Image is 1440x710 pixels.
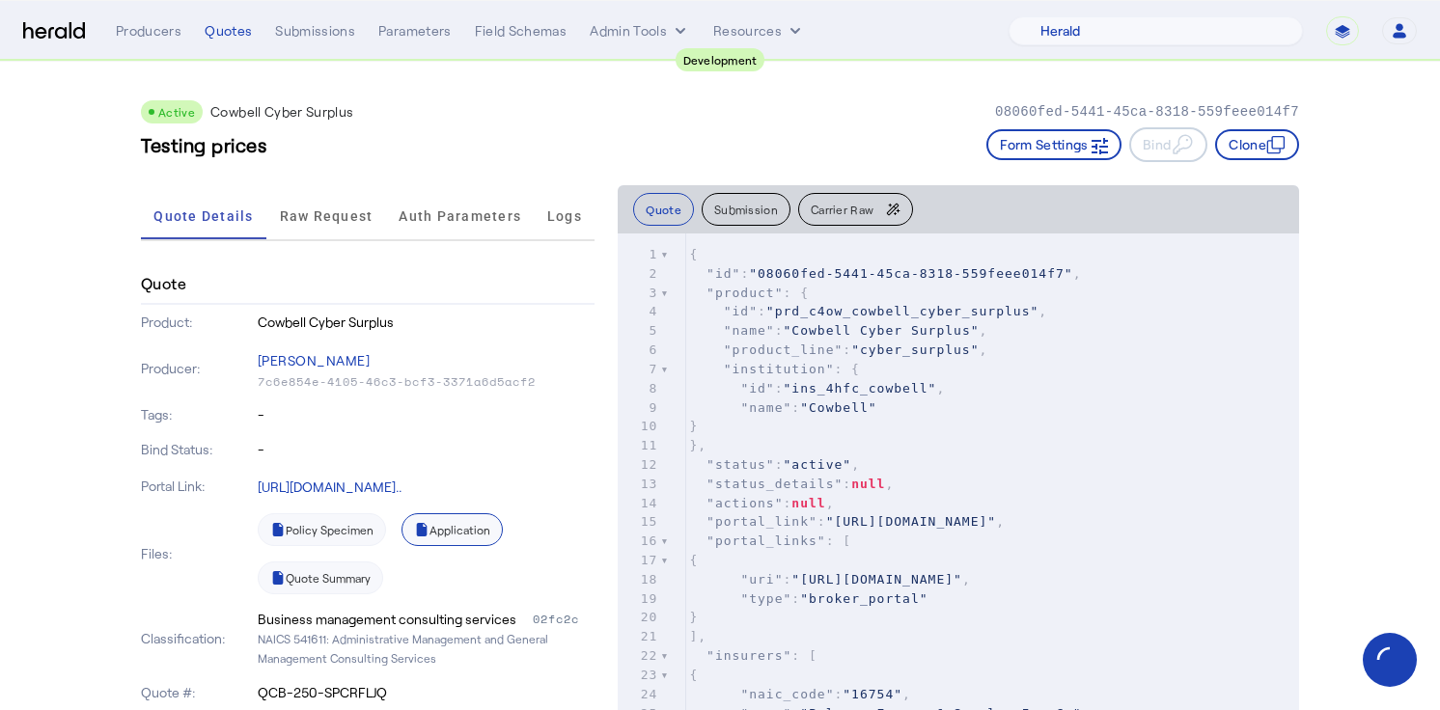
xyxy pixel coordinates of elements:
span: "actions" [706,496,783,510]
p: [PERSON_NAME] [258,347,595,374]
div: 19 [618,589,660,609]
span: : , [689,381,945,396]
a: Quote Summary [258,561,383,594]
span: "name" [740,400,791,415]
p: Cowbell Cyber Surplus [258,313,595,332]
div: 14 [618,494,660,513]
span: "insurers" [706,648,791,663]
span: { [689,247,698,261]
span: Auth Parameters [399,209,521,223]
span: "portal_link" [706,514,817,529]
span: } [689,419,698,433]
div: 17 [618,551,660,570]
button: Resources dropdown menu [713,21,805,41]
div: 9 [618,398,660,418]
span: : { [689,362,860,376]
span: null [851,477,885,491]
div: 20 [618,608,660,627]
span: : [689,400,876,415]
div: Business management consulting services [258,610,516,629]
span: : , [689,572,970,587]
div: 18 [618,570,660,589]
button: Carrier Raw [798,193,913,226]
span: "Cowbell" [800,400,876,415]
span: "portal_links" [706,533,826,548]
span: : , [689,514,1005,529]
span: "ins_4hfc_cowbell" [784,381,937,396]
span: : [689,591,928,606]
div: 23 [618,666,660,685]
div: 4 [618,302,660,321]
div: 16 [618,532,660,551]
span: "active" [784,457,852,472]
div: Quotes [205,21,252,41]
div: 24 [618,685,660,704]
span: : [ [689,533,851,548]
div: 7 [618,360,660,379]
button: Form Settings [986,129,1122,160]
span: "[URL][DOMAIN_NAME]" [826,514,997,529]
span: : [ [689,648,817,663]
p: Files: [141,544,254,563]
span: "naic_code" [740,687,834,701]
button: internal dropdown menu [590,21,690,41]
p: Tags: [141,405,254,424]
p: Portal Link: [141,477,254,496]
span: "id" [724,304,758,318]
span: : , [689,457,860,472]
p: 7c6e854e-4105-46c3-bcf3-3371a6d5acf2 [258,374,595,390]
span: "[URL][DOMAIN_NAME]" [791,572,962,587]
span: "uri" [740,572,783,587]
span: "id" [740,381,774,396]
span: Carrier Raw [811,204,873,215]
p: Producer: [141,359,254,378]
p: - [258,405,595,424]
div: 6 [618,341,660,360]
div: 12 [618,455,660,475]
span: "16754" [843,687,902,701]
span: Raw Request [280,209,374,223]
span: "institution" [724,362,835,376]
h4: Quote [141,272,186,295]
span: }, [689,438,706,452]
p: 08060fed-5441-45ca-8318-559feee014f7 [995,102,1299,122]
span: Quote Details [153,209,253,223]
span: { [689,553,698,567]
span: "product_line" [724,342,844,357]
p: Cowbell Cyber Surplus [210,102,353,122]
div: 8 [618,379,660,398]
span: ], [689,629,706,643]
div: 11 [618,436,660,455]
img: Herald Logo [23,22,85,41]
h3: Testing prices [141,131,266,158]
div: 21 [618,627,660,646]
button: Clone [1215,129,1299,160]
span: : , [689,687,911,701]
div: Development [676,48,765,71]
p: NAICS 541611: Administrative Management and General Management Consulting Services [258,629,595,668]
span: "08060fed-5441-45ca-8318-559feee014f7" [749,266,1072,281]
div: 3 [618,284,660,303]
span: : , [689,323,987,338]
span: "type" [740,591,791,606]
span: "status_details" [706,477,843,491]
div: 13 [618,475,660,494]
span: : , [689,342,987,357]
div: 02fc2c [533,610,595,629]
button: Submission [702,193,790,226]
button: Bind [1129,127,1207,162]
p: Bind Status: [141,440,254,459]
span: } [689,610,698,624]
div: Field Schemas [475,21,568,41]
span: "name" [724,323,775,338]
p: Quote #: [141,683,254,702]
div: 5 [618,321,660,341]
span: Active [158,105,195,119]
p: Classification: [141,629,254,648]
span: : { [689,286,809,300]
a: [URL][DOMAIN_NAME].. [258,478,402,495]
div: 2 [618,264,660,284]
p: Product: [141,313,254,332]
div: Parameters [378,21,452,41]
span: "broker_portal" [800,591,928,606]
